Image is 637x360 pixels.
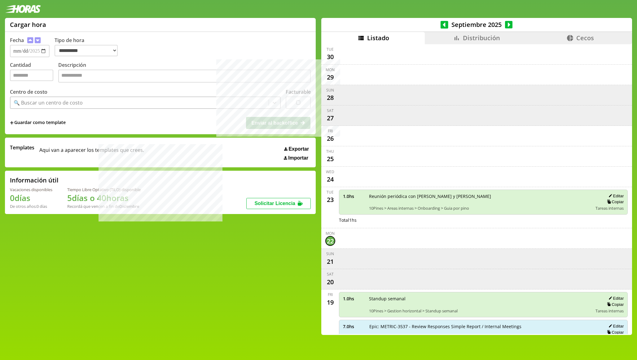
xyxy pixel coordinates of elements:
[339,217,628,223] div: Total 1 hs
[321,44,632,334] div: scrollable content
[325,113,335,123] div: 27
[595,205,624,211] span: Tareas internas
[605,330,624,335] button: Copiar
[67,192,141,204] h1: 5 días o 40 horas
[58,62,311,84] label: Descripción
[326,231,335,236] div: Mon
[39,144,144,161] span: Aqui van a aparecer los templates que crees.
[369,308,591,314] span: 10Pines > Gestion horizontal > Standup semanal
[10,119,14,126] span: +
[328,292,333,297] div: Fri
[328,128,333,134] div: Fri
[325,72,335,82] div: 29
[10,176,59,184] h2: Información útil
[325,195,335,205] div: 23
[369,205,591,211] span: 10Pines > Areas internas > Onboarding > Guia por pino
[10,119,66,126] span: +Guardar como template
[10,187,52,192] div: Vacaciones disponibles
[325,93,335,103] div: 28
[254,201,295,206] span: Solicitar Licencia
[327,47,334,52] div: Tue
[10,192,52,204] h1: 0 días
[369,324,598,329] span: Epic: METRIC-3537 - Review Responses Simple Report / Internal Meetings
[288,155,308,161] span: Importar
[58,70,311,83] textarea: Descripción
[326,88,334,93] div: Sun
[607,296,624,301] button: Editar
[605,302,624,307] button: Copiar
[5,5,41,13] img: logotipo
[595,308,624,314] span: Tareas internas
[326,169,334,174] div: Wed
[325,277,335,287] div: 20
[325,154,335,164] div: 25
[10,62,58,84] label: Cantidad
[343,193,365,199] span: 1.0 hs
[343,296,365,302] span: 1.0 hs
[325,52,335,62] div: 30
[10,88,47,95] label: Centro de costo
[327,272,334,277] div: Sat
[55,45,118,56] select: Tipo de hora
[55,37,123,57] label: Tipo de hora
[288,146,309,152] span: Exportar
[325,236,335,246] div: 22
[286,88,311,95] label: Facturable
[282,146,311,152] button: Exportar
[246,198,311,209] button: Solicitar Licencia
[325,134,335,144] div: 26
[607,324,624,329] button: Editar
[325,297,335,307] div: 19
[326,67,335,72] div: Mon
[10,204,52,209] div: De otros años: 0 días
[607,193,624,199] button: Editar
[325,256,335,266] div: 21
[369,296,591,302] span: Standup semanal
[326,251,334,256] div: Sun
[67,187,141,192] div: Tiempo Libre Optativo (TiLO) disponible
[576,34,594,42] span: Cecos
[14,99,83,106] div: 🔍 Buscar un centro de costo
[67,204,141,209] div: Recordá que vencen a fin de
[326,149,334,154] div: Thu
[10,70,53,81] input: Cantidad
[463,34,500,42] span: Distribución
[327,108,334,113] div: Sat
[325,174,335,184] div: 24
[343,324,365,329] span: 7.0 hs
[448,20,505,29] span: Septiembre 2025
[605,199,624,204] button: Copiar
[367,34,389,42] span: Listado
[10,144,34,151] span: Templates
[10,20,46,29] h1: Cargar hora
[369,193,591,199] span: Reunión periódica con [PERSON_NAME] y [PERSON_NAME]
[10,37,24,44] label: Fecha
[119,204,139,209] b: Diciembre
[327,190,334,195] div: Tue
